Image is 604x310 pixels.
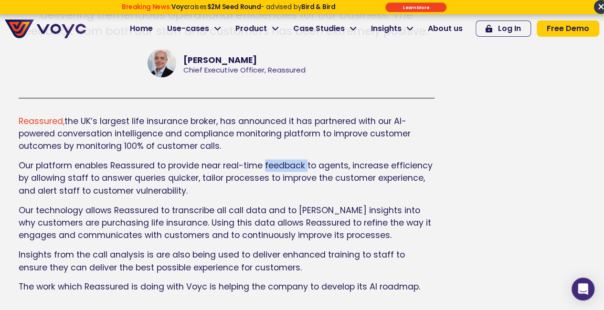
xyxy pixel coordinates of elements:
[364,19,421,38] a: Insights
[19,281,420,292] span: The work which Reassured is doing with Voyc is helping the company to develop its AI roadmap.
[19,160,433,196] span: Our platform enables Reassured to provide near real-time feedback to agents, increase efficiency ...
[207,2,261,11] strong: $2M Seed Round
[19,115,411,152] span: the UK’s largest life insurance broker, has announced it has partnered with our AI-powered conver...
[547,25,589,32] span: Free Demo
[5,20,86,38] img: voyc-full-logo
[371,23,402,34] span: Insights
[160,19,228,38] a: Use-cases
[171,2,188,11] strong: Voyc
[385,2,446,12] div: Submit
[235,23,267,34] span: Product
[171,2,335,11] span: raises - advised by
[421,19,470,38] a: About us
[498,25,521,32] span: Log In
[183,54,305,66] div: [PERSON_NAME]
[228,19,286,38] a: Product
[537,21,599,37] a: Free Demo
[428,23,463,34] span: About us
[293,23,345,34] span: Case Studies
[572,278,594,300] div: Open Intercom Messenger
[183,67,305,74] div: Chief Executive Officer, Reassured
[476,21,531,37] a: Log In
[130,23,153,34] span: Home
[123,19,160,38] a: Home
[167,23,209,34] span: Use-cases
[122,2,171,11] strong: Breaking News:
[19,115,64,127] a: Reassured,
[89,3,367,18] div: Breaking News: Voyc raises $2M Seed Round - advised by Bird & Bird
[286,19,364,38] a: Case Studies
[19,205,431,241] span: Our technology allows Reassured to transcribe all call data and to [PERSON_NAME] insights into wh...
[301,2,335,11] strong: Bird & Bird
[19,249,405,273] span: Insights from the call analysis is are also being used to deliver enhanced training to staff to e...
